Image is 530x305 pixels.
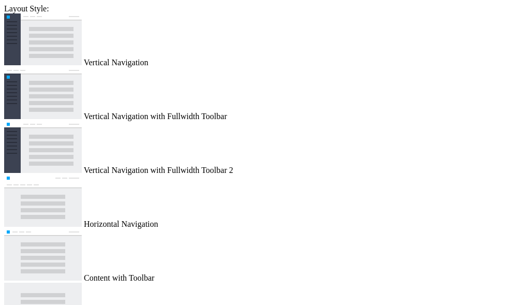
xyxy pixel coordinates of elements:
img: vertical-nav.jpg [4,13,82,65]
div: Layout Style: [4,4,526,13]
md-radio-button: Horizontal Navigation [4,175,526,229]
span: Vertical Navigation with Fullwidth Toolbar [84,112,227,121]
img: content-with-toolbar.jpg [4,229,82,281]
md-radio-button: Vertical Navigation [4,13,526,67]
img: horizontal-nav.jpg [4,175,82,227]
md-radio-button: Vertical Navigation with Fullwidth Toolbar 2 [4,121,526,175]
span: Horizontal Navigation [84,220,158,228]
span: Vertical Navigation [84,58,149,67]
md-radio-button: Content with Toolbar [4,229,526,283]
img: vertical-nav-with-full-toolbar.jpg [4,67,82,119]
img: vertical-nav-with-full-toolbar-2.jpg [4,121,82,173]
span: Vertical Navigation with Fullwidth Toolbar 2 [84,166,233,175]
span: Content with Toolbar [84,273,154,282]
md-radio-button: Vertical Navigation with Fullwidth Toolbar [4,67,526,121]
